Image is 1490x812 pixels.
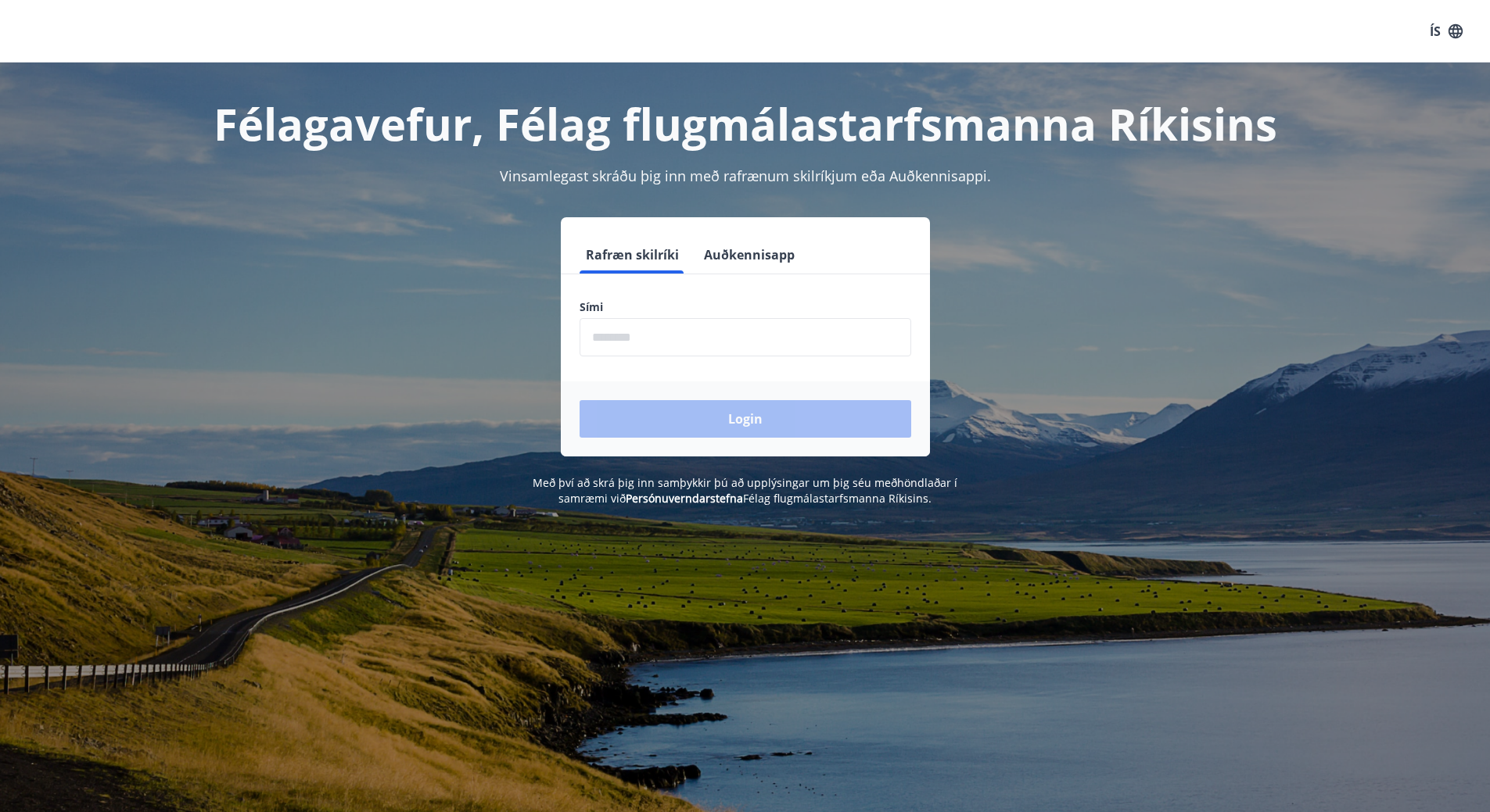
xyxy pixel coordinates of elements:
a: Persónuverndarstefna [626,491,743,506]
button: Rafræn skilríki [580,236,685,274]
h1: Félagavefur, Félag flugmálastarfsmanna Ríkisins [201,94,1290,153]
button: Auðkennisapp [698,236,801,274]
button: ÍS [1421,17,1471,45]
label: Sími [580,299,911,315]
span: Með því að skrá þig inn samþykkir þú að upplýsingar um þig séu meðhöndlaðar í samræmi við Félag f... [533,475,957,506]
span: Vinsamlegast skráðu þig inn með rafrænum skilríkjum eða Auðkennisappi. [500,166,991,185]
